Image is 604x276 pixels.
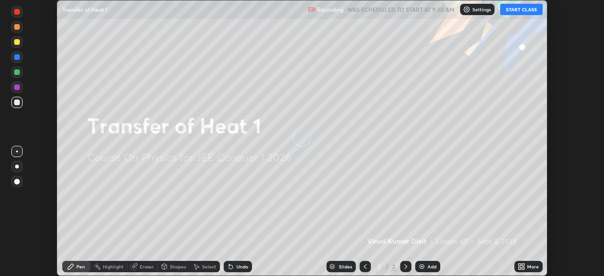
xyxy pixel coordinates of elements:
button: START CLASS [500,4,543,15]
div: Highlight [103,264,124,269]
p: Recording [317,6,344,13]
div: 2 [391,262,396,271]
div: Eraser [140,264,154,269]
div: Shapes [170,264,186,269]
img: recording.375f2c34.svg [308,6,315,13]
div: Select [202,264,216,269]
p: Settings [472,7,491,12]
img: class-settings-icons [463,6,470,13]
img: add-slide-button [418,263,426,270]
h5: WAS SCHEDULED TO START AT 9:30 AM [347,5,454,14]
div: / [386,264,389,269]
p: Transfer of Heat 1 [62,6,108,13]
div: Slides [339,264,352,269]
div: More [527,264,539,269]
div: 2 [375,264,384,269]
div: Add [428,264,436,269]
div: Pen [76,264,85,269]
div: Undo [236,264,248,269]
